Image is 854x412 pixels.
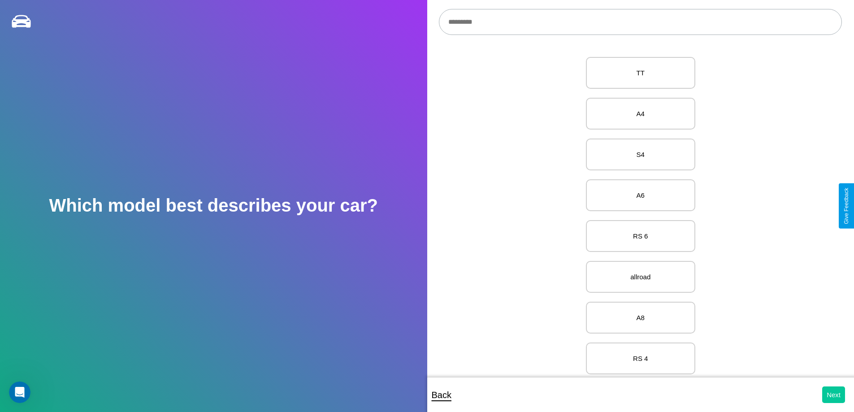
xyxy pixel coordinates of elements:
[9,382,30,403] iframe: Intercom live chat
[843,188,850,224] div: Give Feedback
[596,230,685,242] p: RS 6
[596,352,685,364] p: RS 4
[432,387,451,403] p: Back
[596,67,685,79] p: TT
[596,108,685,120] p: A4
[596,189,685,201] p: A6
[596,271,685,283] p: allroad
[49,195,378,216] h2: Which model best describes your car?
[822,386,845,403] button: Next
[596,312,685,324] p: A8
[596,148,685,160] p: S4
